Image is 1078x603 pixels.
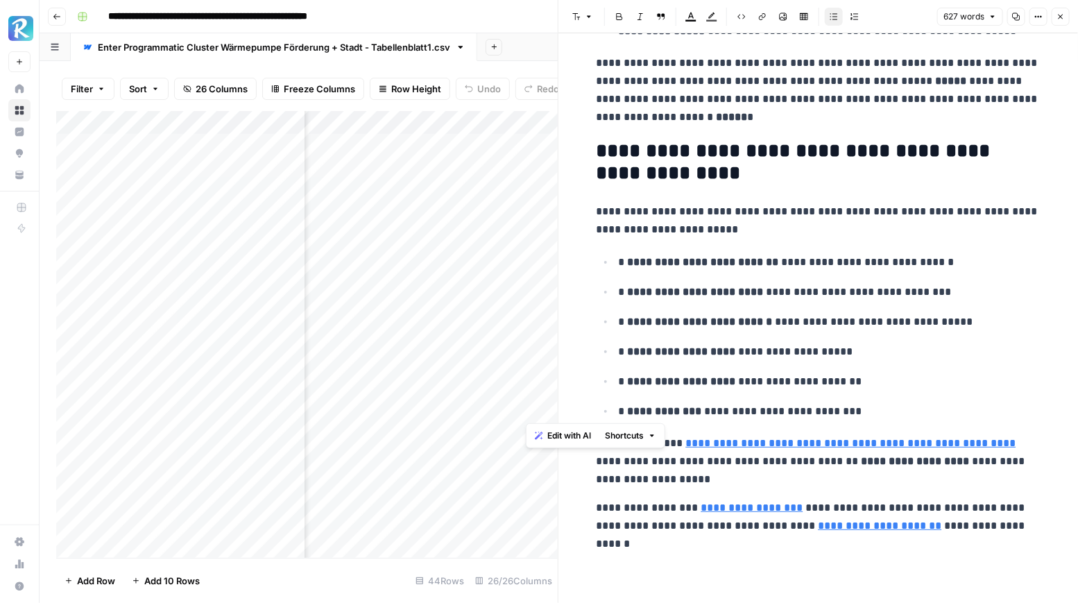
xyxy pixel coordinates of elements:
[8,553,31,575] a: Usage
[56,570,123,592] button: Add Row
[8,11,31,46] button: Workspace: Radyant
[120,78,169,100] button: Sort
[71,33,477,61] a: Enter Programmatic Cluster Wärmepumpe Förderung + Stadt - Tabellenblatt1.csv
[8,531,31,553] a: Settings
[477,82,501,96] span: Undo
[8,575,31,597] button: Help + Support
[937,8,1003,26] button: 627 words
[123,570,208,592] button: Add 10 Rows
[196,82,248,96] span: 26 Columns
[410,570,470,592] div: 44 Rows
[470,570,558,592] div: 26/26 Columns
[605,430,644,442] span: Shortcuts
[262,78,364,100] button: Freeze Columns
[8,164,31,186] a: Your Data
[515,78,568,100] button: Redo
[284,82,355,96] span: Freeze Columns
[144,574,200,588] span: Add 10 Rows
[62,78,114,100] button: Filter
[8,99,31,121] a: Browse
[129,82,147,96] span: Sort
[98,40,450,54] div: Enter Programmatic Cluster Wärmepumpe Förderung + Stadt - Tabellenblatt1.csv
[456,78,510,100] button: Undo
[8,121,31,143] a: Insights
[529,427,597,445] button: Edit with AI
[8,142,31,164] a: Opportunities
[8,16,33,41] img: Radyant Logo
[537,82,559,96] span: Redo
[174,78,257,100] button: 26 Columns
[943,10,984,23] span: 627 words
[391,82,441,96] span: Row Height
[547,430,591,442] span: Edit with AI
[71,82,93,96] span: Filter
[77,574,115,588] span: Add Row
[370,78,450,100] button: Row Height
[599,427,662,445] button: Shortcuts
[8,78,31,100] a: Home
